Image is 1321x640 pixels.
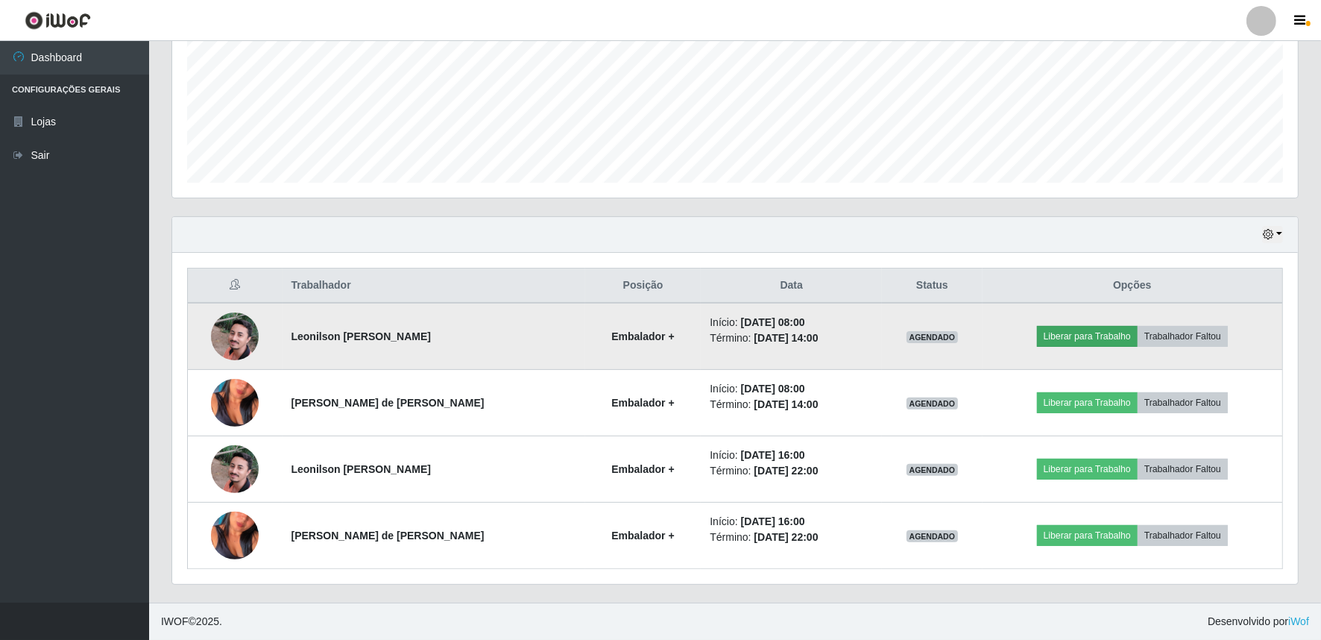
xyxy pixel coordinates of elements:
[710,463,873,479] li: Término:
[907,464,959,476] span: AGENDADO
[211,360,259,445] img: 1757413625096.jpeg
[25,11,91,30] img: CoreUI Logo
[611,330,674,342] strong: Embalador +
[754,332,818,344] time: [DATE] 14:00
[701,269,882,304] th: Data
[907,398,959,410] span: AGENDADO
[907,530,959,542] span: AGENDADO
[710,330,873,346] li: Término:
[283,269,585,304] th: Trabalhador
[710,315,873,330] li: Início:
[1138,459,1228,480] button: Trabalhador Faltou
[741,383,805,395] time: [DATE] 08:00
[211,421,259,517] img: 1749039440131.jpeg
[1037,525,1138,546] button: Liberar para Trabalho
[754,398,818,410] time: [DATE] 14:00
[161,615,189,627] span: IWOF
[291,330,431,342] strong: Leonilson [PERSON_NAME]
[291,530,485,542] strong: [PERSON_NAME] de [PERSON_NAME]
[1138,392,1228,413] button: Trabalhador Faltou
[161,614,222,630] span: © 2025 .
[211,493,259,578] img: 1757413625096.jpeg
[1037,392,1138,413] button: Liberar para Trabalho
[741,449,805,461] time: [DATE] 16:00
[1138,525,1228,546] button: Trabalhador Faltou
[710,530,873,545] li: Término:
[611,463,674,475] strong: Embalador +
[741,515,805,527] time: [DATE] 16:00
[710,448,873,463] li: Início:
[585,269,702,304] th: Posição
[611,530,674,542] strong: Embalador +
[611,397,674,409] strong: Embalador +
[882,269,982,304] th: Status
[710,514,873,530] li: Início:
[907,331,959,343] span: AGENDADO
[1138,326,1228,347] button: Trabalhador Faltou
[1288,615,1309,627] a: iWof
[291,463,431,475] strong: Leonilson [PERSON_NAME]
[983,269,1283,304] th: Opções
[754,531,818,543] time: [DATE] 22:00
[1037,459,1138,480] button: Liberar para Trabalho
[211,289,259,384] img: 1749039440131.jpeg
[1208,614,1309,630] span: Desenvolvido por
[741,316,805,328] time: [DATE] 08:00
[754,465,818,477] time: [DATE] 22:00
[710,381,873,397] li: Início:
[710,397,873,412] li: Término:
[291,397,485,409] strong: [PERSON_NAME] de [PERSON_NAME]
[1037,326,1138,347] button: Liberar para Trabalho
